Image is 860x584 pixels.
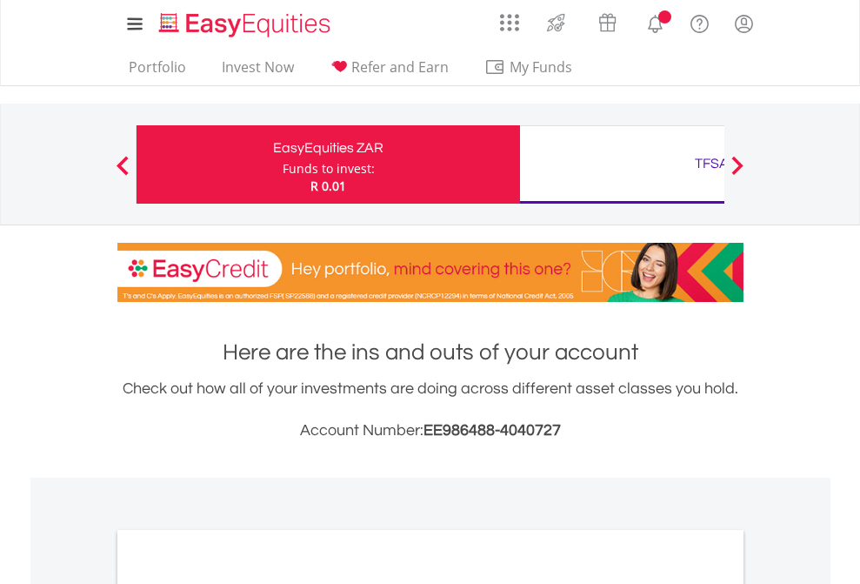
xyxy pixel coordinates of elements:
a: Portfolio [122,58,193,85]
a: Refer and Earn [323,58,456,85]
h3: Account Number: [117,419,743,443]
img: grid-menu-icon.svg [500,13,519,32]
a: Invest Now [215,58,301,85]
span: EE986488-4040727 [423,422,561,439]
button: Previous [105,164,140,182]
img: vouchers-v2.svg [593,9,622,37]
a: Vouchers [582,4,633,37]
span: R 0.01 [310,178,346,194]
a: My Profile [722,4,766,43]
h1: Here are the ins and outs of your account [117,337,743,368]
button: Next [720,164,755,182]
img: EasyEquities_Logo.png [156,10,337,39]
span: Refer and Earn [351,57,449,77]
div: Check out how all of your investments are doing across different asset classes you hold. [117,377,743,443]
img: thrive-v2.svg [542,9,570,37]
div: EasyEquities ZAR [147,136,510,160]
a: Notifications [633,4,677,39]
a: FAQ's and Support [677,4,722,39]
a: AppsGrid [489,4,530,32]
img: EasyCredit Promotion Banner [117,243,743,302]
a: Home page [152,4,337,39]
div: Funds to invest: [283,160,375,178]
span: My Funds [484,56,598,78]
